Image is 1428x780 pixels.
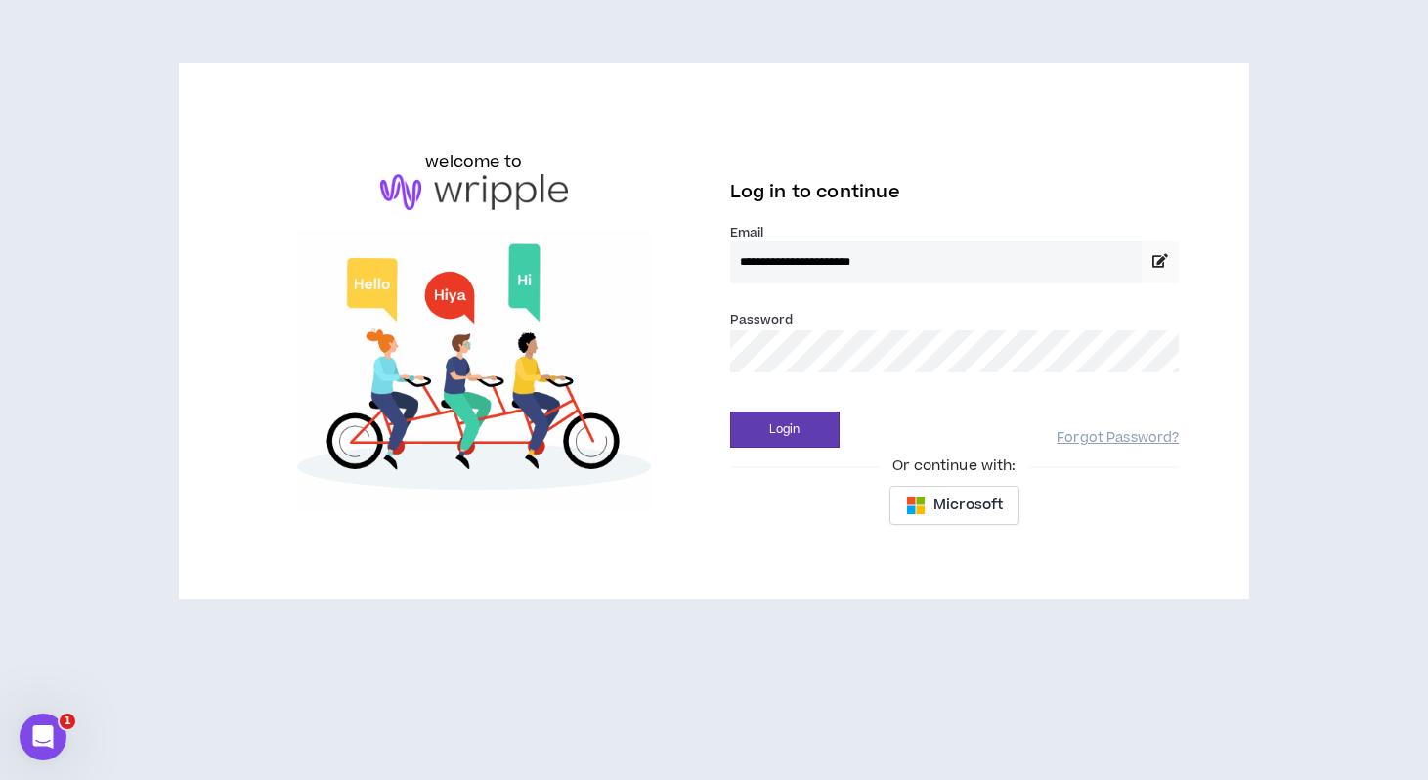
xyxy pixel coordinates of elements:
[60,714,75,729] span: 1
[380,174,568,211] img: logo-brand.png
[933,495,1003,516] span: Microsoft
[730,412,840,448] button: Login
[249,230,699,511] img: Welcome to Wripple
[879,455,1029,477] span: Or continue with:
[730,180,900,204] span: Log in to continue
[730,311,794,328] label: Password
[730,224,1180,241] label: Email
[20,714,66,760] iframe: Intercom live chat
[889,486,1019,525] button: Microsoft
[425,151,522,174] h6: welcome to
[1057,429,1179,448] a: Forgot Password?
